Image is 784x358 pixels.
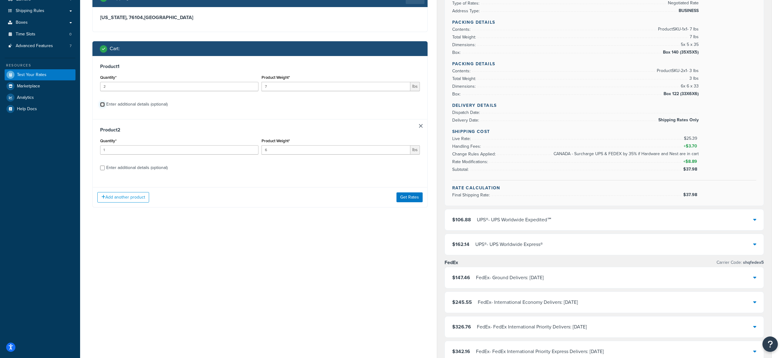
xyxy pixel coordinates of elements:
[5,40,75,52] a: Advanced Features7
[685,158,699,165] span: $8.89
[5,92,75,103] a: Analytics
[452,19,757,26] h4: Packing Details
[688,75,699,82] span: 3 lbs
[100,166,105,170] input: Enter additional details (optional)
[452,348,470,355] span: $342.16
[452,192,491,198] span: Final Shipping Rate:
[100,145,258,155] input: 0
[742,259,764,266] span: shqfedex5
[70,43,71,49] span: 7
[476,273,544,282] div: FedEx - Ground Delivers: [DATE]
[5,63,75,68] div: Resources
[452,102,757,109] h4: Delivery Details
[682,143,698,150] span: +
[5,103,75,115] a: Help Docs
[452,299,472,306] span: $245.55
[683,191,699,198] span: $37.98
[677,7,699,14] span: BUSINESS
[662,90,699,98] span: Box 122 (33X6X6)
[452,83,477,90] span: Dimensions:
[17,95,34,100] span: Analytics
[679,82,699,90] span: 6 x 6 x 33
[445,259,458,266] h3: FedEx
[262,75,290,80] label: Product Weight*
[5,29,75,40] li: Time Slots
[655,67,699,74] span: Product SKU-2 x 1 - 3 lbs
[100,63,420,70] h3: Product 1
[683,166,699,172] span: $37.98
[262,139,290,143] label: Product Weight*
[262,82,410,91] input: 0.00
[656,26,699,33] span: Product SKU-1 x 1 - 7 lbs
[452,241,469,248] span: $162.14
[717,258,764,267] p: Carrier Code:
[476,347,604,356] div: FedEx - FedEx International Priority Express Delivers: [DATE]
[5,69,75,80] a: Test Your Rates
[477,323,587,331] div: FedEx - FedEx International Priority Delivers: [DATE]
[106,163,168,172] div: Enter additional details (optional)
[452,34,477,40] span: Total Weight:
[452,75,477,82] span: Total Weight:
[419,124,423,128] a: Remove Item
[97,192,149,203] button: Add another product
[452,61,757,67] h4: Packing Details
[452,274,470,281] span: $147.46
[5,17,75,28] a: Boxes
[452,49,462,56] span: Box:
[5,29,75,40] a: Time Slots0
[106,100,168,109] div: Enter additional details (optional)
[452,26,472,33] span: Contents:
[100,14,420,21] h3: [US_STATE], 76104 , [GEOGRAPHIC_DATA]
[262,145,410,155] input: 0.00
[452,42,477,48] span: Dimensions:
[688,33,699,41] span: 7 lbs
[478,298,578,307] div: FedEx - International Economy Delivers: [DATE]
[452,151,497,157] span: Change Rules Applied:
[16,32,35,37] span: Time Slots
[100,82,258,91] input: 0
[679,41,699,48] span: 5 x 5 x 35
[16,20,28,25] span: Boxes
[100,75,116,80] label: Quantity*
[452,117,481,123] span: Delivery Date:
[5,5,75,17] a: Shipping Rules
[17,107,37,112] span: Help Docs
[762,336,778,352] button: Open Resource Center
[452,109,481,116] span: Dispatch Date:
[657,116,699,124] span: Shipping Rates Only
[16,8,44,14] span: Shipping Rules
[682,158,698,165] span: +
[17,72,47,78] span: Test Your Rates
[475,240,543,249] div: UPS® - UPS Worldwide Express®
[5,81,75,92] a: Marketplace
[410,82,420,91] span: lbs
[100,102,105,107] input: Enter additional details (optional)
[410,145,420,155] span: lbs
[452,159,489,165] span: Rate Modifications:
[452,143,482,150] span: Handling Fees:
[16,43,53,49] span: Advanced Features
[17,84,40,89] span: Marketplace
[452,128,757,135] h4: Shipping Cost
[552,150,699,158] span: CANADA - Surcharge UPS & FEDEX by 35% if Hardware and Nest are in cart
[100,127,420,133] h3: Product 2
[110,46,120,51] h2: Cart :
[69,32,71,37] span: 0
[100,139,116,143] label: Quantity*
[452,216,471,223] span: $106.88
[5,40,75,52] li: Advanced Features
[452,135,472,142] span: Live Rate:
[452,8,481,14] span: Address Type:
[452,68,472,74] span: Contents:
[452,166,470,173] span: Subtotal:
[686,143,699,149] span: $3.70
[396,192,423,202] button: Get Rates
[477,215,552,224] div: UPS® - UPS Worldwide Expedited℠
[684,135,699,142] span: $25.39
[452,323,471,330] span: $326.76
